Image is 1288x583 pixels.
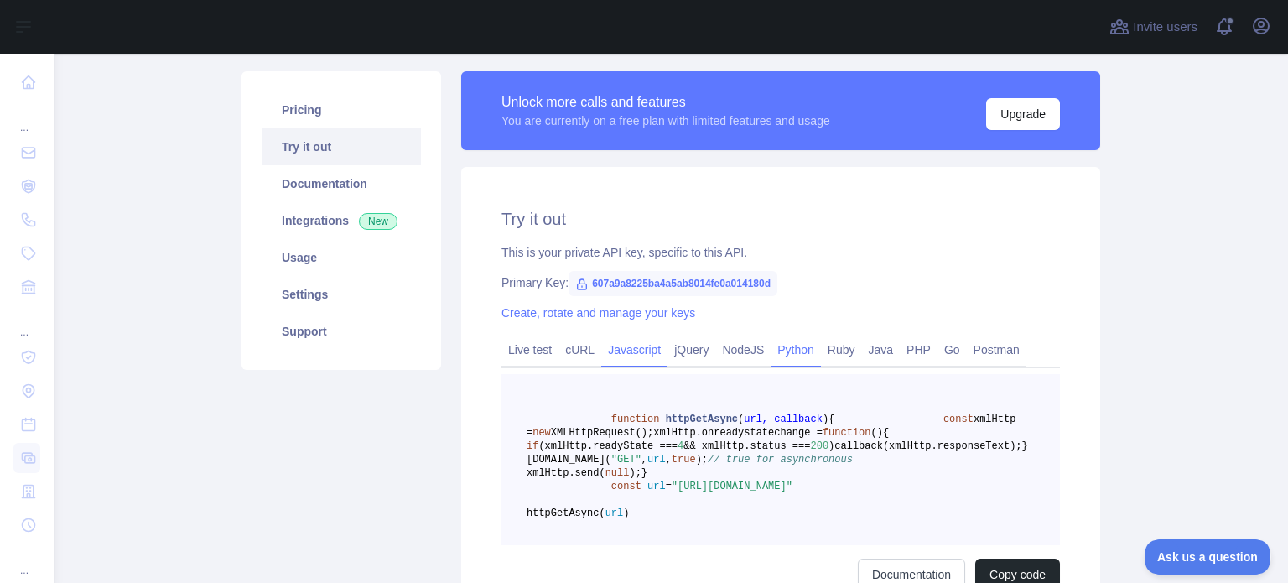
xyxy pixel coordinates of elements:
[647,481,666,492] span: url
[967,336,1026,363] a: Postman
[558,336,601,363] a: cURL
[359,213,397,230] span: New
[937,336,967,363] a: Go
[667,336,715,363] a: jQuery
[1106,13,1201,40] button: Invite users
[678,440,683,452] span: 4
[862,336,901,363] a: Java
[501,207,1060,231] h2: Try it out
[601,336,667,363] a: Javascript
[13,101,40,134] div: ...
[501,306,695,320] a: Create, rotate and manage your keys
[1133,18,1197,37] span: Invite users
[262,91,421,128] a: Pricing
[501,244,1060,261] div: This is your private API key, specific to this API.
[744,414,823,425] span: url, callback
[532,427,551,439] span: new
[501,274,1060,291] div: Primary Key:
[1022,440,1028,452] span: }
[828,414,834,425] span: {
[527,508,605,519] span: httpGetAsync(
[771,336,821,363] a: Python
[629,467,641,479] span: );
[834,440,1021,452] span: callback(xmlHttp.responseText);
[623,508,629,519] span: )
[653,427,823,439] span: xmlHttp.onreadystatechange =
[611,414,660,425] span: function
[611,481,641,492] span: const
[823,427,871,439] span: function
[13,544,40,577] div: ...
[647,454,666,466] span: url
[900,336,937,363] a: PHP
[262,202,421,239] a: Integrations New
[527,467,605,479] span: xmlHttp.send(
[262,239,421,276] a: Usage
[527,440,538,452] span: if
[683,440,810,452] span: && xmlHttp.status ===
[828,440,834,452] span: )
[611,454,641,466] span: "GET"
[262,165,421,202] a: Documentation
[13,305,40,339] div: ...
[605,508,624,519] span: url
[986,98,1060,130] button: Upgrade
[262,276,421,313] a: Settings
[877,427,883,439] span: )
[943,414,974,425] span: const
[810,440,828,452] span: 200
[501,92,830,112] div: Unlock more calls and features
[823,414,828,425] span: )
[738,414,744,425] span: (
[527,454,611,466] span: [DOMAIN_NAME](
[870,427,876,439] span: (
[538,440,678,452] span: (xmlHttp.readyState ===
[262,313,421,350] a: Support
[715,336,771,363] a: NodeJS
[821,336,862,363] a: Ruby
[641,467,647,479] span: }
[708,454,853,466] span: // true for asynchronous
[1145,539,1271,575] iframe: Toggle Customer Support
[666,481,672,492] span: =
[501,112,830,129] div: You are currently on a free plan with limited features and usage
[672,481,792,492] span: "[URL][DOMAIN_NAME]"
[641,454,647,466] span: ,
[605,467,630,479] span: null
[883,427,889,439] span: {
[569,271,777,296] span: 607a9a8225ba4a5ab8014fe0a014180d
[501,336,558,363] a: Live test
[666,414,738,425] span: httpGetAsync
[672,454,696,466] span: true
[551,427,653,439] span: XMLHttpRequest();
[696,454,708,466] span: );
[262,128,421,165] a: Try it out
[666,454,672,466] span: ,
